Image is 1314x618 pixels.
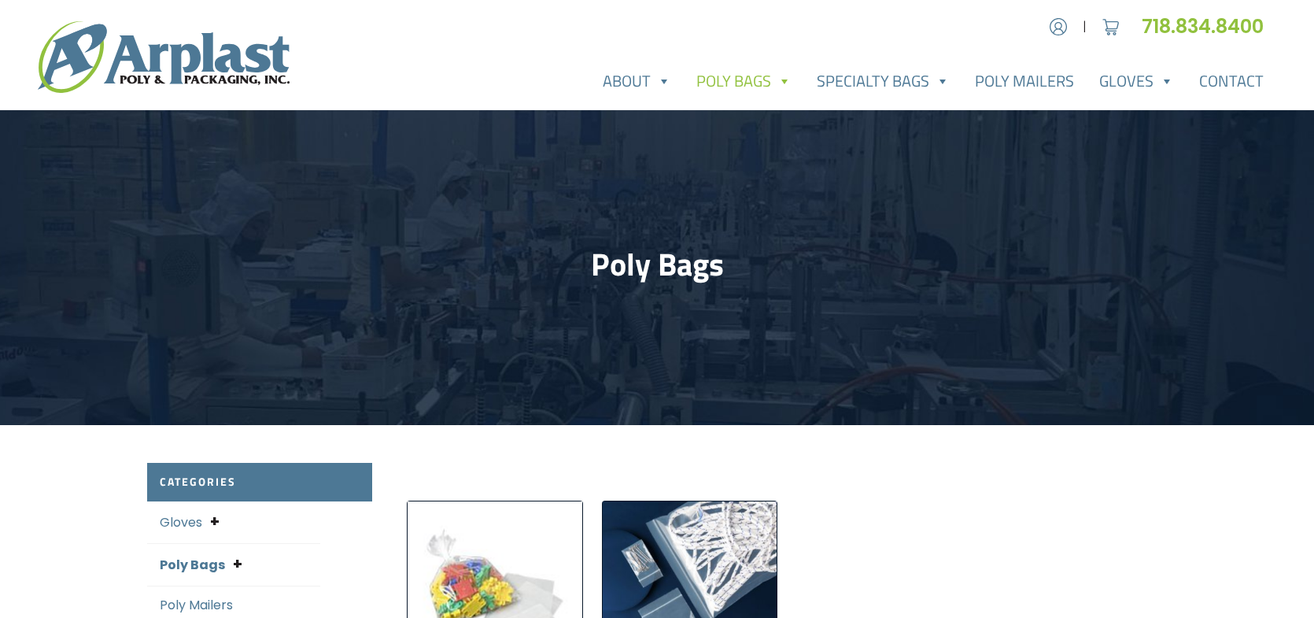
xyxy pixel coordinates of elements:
[38,21,290,93] img: logo
[1087,65,1187,97] a: Gloves
[1142,13,1276,39] a: 718.834.8400
[962,65,1087,97] a: Poly Mailers
[147,463,372,501] h2: Categories
[160,513,202,531] a: Gloves
[160,596,233,614] a: Poly Mailers
[684,65,804,97] a: Poly Bags
[1187,65,1276,97] a: Contact
[1083,17,1087,36] span: |
[147,246,1167,283] h1: Poly Bags
[590,65,684,97] a: About
[804,65,962,97] a: Specialty Bags
[160,556,225,574] a: Poly Bags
